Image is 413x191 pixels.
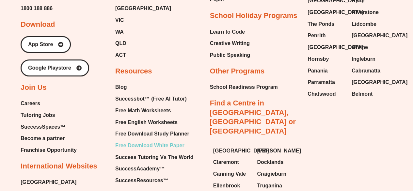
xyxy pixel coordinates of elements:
[213,181,251,191] a: Ellenbrook
[115,118,178,127] span: Free English Worksheets
[115,106,193,116] a: Free Math Worksheets
[308,19,345,29] a: The Ponds
[21,145,77,155] a: Franchise Opportunity
[115,4,171,13] a: [GEOGRAPHIC_DATA]
[115,27,171,37] a: WA
[21,110,55,120] span: Tutoring Jobs
[257,181,294,191] a: Truganina
[352,54,375,64] span: Ingleburn
[352,42,389,52] a: Online
[213,146,269,156] span: [GEOGRAPHIC_DATA]
[308,8,363,17] span: [GEOGRAPHIC_DATA]
[21,134,77,143] a: Become a partner
[115,129,189,139] span: Free Download Study Planner
[115,164,165,174] span: SuccessAcademy™
[257,146,301,156] span: [PERSON_NAME]
[21,20,55,29] h2: Download
[115,94,193,104] a: Successbot™ (Free AI Tutor)
[352,31,407,40] span: [GEOGRAPHIC_DATA]
[115,82,127,92] span: Blog
[21,4,53,13] a: 1800 188 886
[115,141,184,151] span: Free Download White Paper
[21,99,77,108] a: Careers
[115,15,171,25] a: VIC
[115,164,193,174] a: SuccessAcademy™
[308,19,334,29] span: The Ponds
[257,169,286,179] span: Craigieburn
[352,89,389,99] a: Belmont
[352,77,389,87] a: [GEOGRAPHIC_DATA]
[115,141,193,151] a: Free Download White Paper
[257,181,282,191] span: Truganina
[352,54,389,64] a: Ingleburn
[257,169,294,179] a: Craigieburn
[115,15,124,25] span: VIC
[308,54,345,64] a: Hornsby
[115,176,193,185] a: SuccessResources™
[308,8,345,17] a: [GEOGRAPHIC_DATA]
[28,42,53,47] span: App Store
[213,157,251,167] a: Claremont
[115,94,187,104] span: Successbot™ (Free AI Tutor)
[21,110,77,120] a: Tutoring Jobs
[210,39,250,48] a: Creative Writing
[115,39,171,48] a: QLD
[210,11,297,21] h2: School Holiday Programs
[308,66,345,76] a: Panania
[115,118,193,127] a: Free English Worksheets
[21,59,89,76] a: Google Playstore
[352,77,407,87] span: [GEOGRAPHIC_DATA]
[21,83,46,92] h2: Join Us
[352,19,389,29] a: Lidcombe
[308,66,327,76] span: Panania
[210,99,296,135] a: Find a Centre in [GEOGRAPHIC_DATA], [GEOGRAPHIC_DATA] or [GEOGRAPHIC_DATA]
[213,169,251,179] a: Canning Vale
[257,146,294,156] a: [PERSON_NAME]
[21,36,71,53] a: App Store
[210,82,278,92] a: School Readiness Program
[115,129,193,139] a: Free Download Study Planner
[21,162,97,171] h2: International Websites
[257,157,283,167] span: Docklands
[210,27,245,37] span: Learn to Code
[352,8,379,17] span: Riverstone
[115,27,124,37] span: WA
[352,42,368,52] span: Online
[308,31,326,40] span: Penrith
[115,39,126,48] span: QLD
[210,50,250,60] a: Public Speaking
[21,122,77,132] a: SuccessSpaces™
[308,77,335,87] span: Parramatta
[115,50,126,60] span: ACT
[210,67,265,76] h2: Other Programs
[213,169,246,179] span: Canning Vale
[308,31,345,40] a: Penrith
[308,77,345,87] a: Parramatta
[352,66,389,76] a: Cabramatta
[115,106,171,116] span: Free Math Worksheets
[115,152,193,162] span: Success Tutoring Vs The World
[210,27,250,37] a: Learn to Code
[21,122,65,132] span: SuccessSpaces™
[257,157,294,167] a: Docklands
[28,65,71,71] span: Google Playstore
[308,54,329,64] span: Hornsby
[21,177,76,187] a: [GEOGRAPHIC_DATA]
[352,89,373,99] span: Belmont
[380,160,413,191] iframe: Chat Widget
[308,89,336,99] span: Chatswood
[115,176,168,185] span: SuccessResources™
[21,134,65,143] span: Become a partner
[352,19,376,29] span: Lidcombe
[213,181,240,191] span: Ellenbrook
[308,42,363,52] span: [GEOGRAPHIC_DATA]
[21,99,40,108] span: Careers
[115,82,193,92] a: Blog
